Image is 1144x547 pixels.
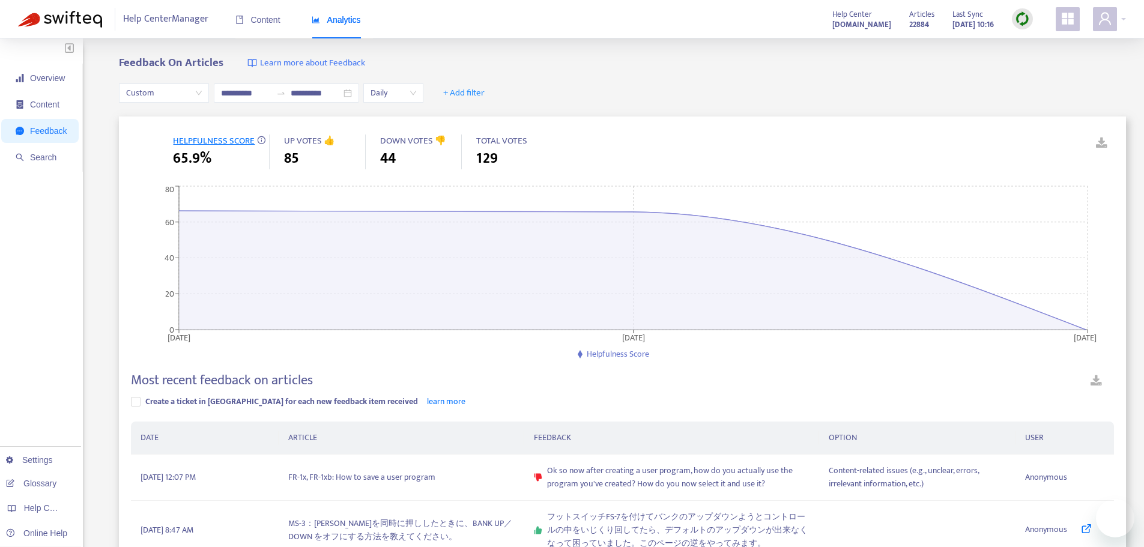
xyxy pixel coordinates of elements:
span: appstore [1061,11,1075,26]
tspan: 0 [169,322,174,336]
a: Learn more about Feedback [247,56,365,70]
tspan: [DATE] [1074,330,1097,344]
span: like [534,526,542,534]
span: Help Center [832,8,872,21]
span: UP VOTES 👍 [284,133,335,148]
tspan: 80 [165,183,174,196]
span: 65.9% [173,148,211,169]
span: Daily [371,84,416,102]
tspan: 20 [165,287,174,301]
b: Feedback On Articles [119,53,223,72]
iframe: メッセージングウィンドウの起動ボタン、進行中の会話 [1096,499,1134,537]
tspan: 60 [165,215,174,229]
th: DATE [131,422,278,455]
span: HELPFULNESS SCORE [173,133,255,148]
a: Glossary [6,479,56,488]
a: Online Help [6,528,67,538]
span: Learn more about Feedback [260,56,365,70]
h4: Most recent feedback on articles [131,372,313,388]
span: Help Centers [24,503,73,513]
a: [DOMAIN_NAME] [832,17,891,31]
a: learn more [427,394,465,408]
span: signal [16,74,24,82]
span: Articles [909,8,934,21]
span: 44 [380,148,396,169]
span: search [16,153,24,162]
tspan: [DATE] [168,330,190,344]
tspan: 40 [165,251,174,265]
span: Content-related issues (e.g., unclear, errors, irrelevant information, etc.) [829,464,1006,491]
button: + Add filter [434,83,494,103]
strong: [DATE] 10:16 [952,18,994,31]
img: sync.dc5367851b00ba804db3.png [1015,11,1030,26]
img: Swifteq [18,11,102,28]
span: Anonymous [1025,523,1067,537]
span: area-chart [312,16,320,24]
span: DOWN VOTES 👎 [380,133,446,148]
span: 85 [284,148,299,169]
a: Settings [6,455,53,465]
th: ARTICLE [279,422,524,455]
span: TOTAL VOTES [476,133,527,148]
span: Search [30,153,56,162]
strong: [DOMAIN_NAME] [832,18,891,31]
span: Help Center Manager [123,8,208,31]
span: dislike [534,473,542,482]
span: Analytics [312,15,361,25]
span: 129 [476,148,498,169]
span: container [16,100,24,109]
th: FEEDBACK [524,422,819,455]
th: OPTION [819,422,1015,455]
span: Ok so now after creating a user program, how do you actually use the program you've created? How ... [547,464,810,491]
span: swap-right [276,88,286,98]
span: Anonymous [1025,471,1067,484]
strong: 22884 [909,18,929,31]
span: Content [235,15,280,25]
span: book [235,16,244,24]
td: FR-1x, FR-1xb: How to save a user program [279,455,524,501]
img: image-link [247,58,257,68]
th: USER [1015,422,1114,455]
span: [DATE] 8:47 AM [141,524,193,537]
span: Create a ticket in [GEOGRAPHIC_DATA] for each new feedback item received [145,394,418,408]
span: user [1098,11,1112,26]
span: Overview [30,73,65,83]
span: message [16,127,24,135]
span: to [276,88,286,98]
span: Content [30,100,59,109]
span: Last Sync [952,8,983,21]
span: Feedback [30,126,67,136]
span: Helpfulness Score [587,347,649,361]
tspan: [DATE] [622,330,645,344]
span: Custom [126,84,202,102]
span: [DATE] 12:07 PM [141,471,196,484]
span: + Add filter [443,86,485,100]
